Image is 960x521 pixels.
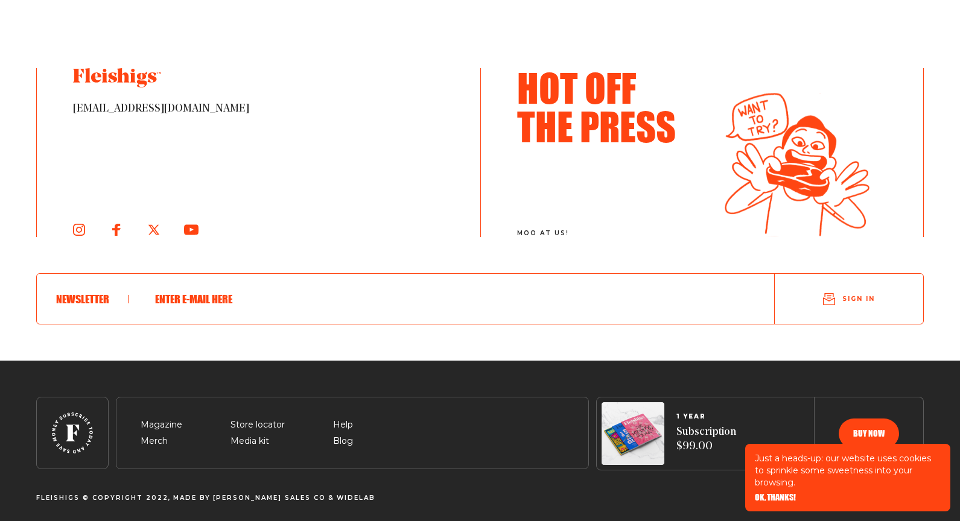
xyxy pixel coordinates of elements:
[230,418,285,432] span: Store locator
[333,418,353,432] span: Help
[73,102,444,116] span: [EMAIL_ADDRESS][DOMAIN_NAME]
[141,419,182,430] a: Magazine
[337,494,375,502] a: Widelab
[602,402,664,465] img: Magazines image
[230,435,269,446] a: Media kit
[173,494,211,502] span: Made By
[676,425,736,455] span: Subscription $99.00
[168,494,171,502] span: ,
[853,429,885,438] span: Buy now
[337,494,375,502] span: Widelab
[775,279,923,320] button: Sign in
[333,435,353,446] a: Blog
[517,230,698,237] span: moo at us!
[839,418,899,449] button: Buy now
[213,494,326,502] span: [PERSON_NAME] Sales CO
[36,494,168,502] span: Fleishigs © Copyright 2022
[333,434,353,449] span: Blog
[148,283,736,315] input: Enter e-mail here
[755,452,941,488] p: Just a heads-up: our website uses cookies to sprinkle some sweetness into your browsing.
[141,435,168,446] a: Merch
[842,294,875,303] span: Sign in
[230,419,285,430] a: Store locator
[213,494,326,502] a: [PERSON_NAME] Sales CO
[333,419,353,430] a: Help
[328,494,334,502] span: &
[56,292,129,306] h6: Newsletter
[141,418,182,432] span: Magazine
[230,434,269,449] span: Media kit
[141,434,168,449] span: Merch
[755,493,796,502] button: OK, THANKS!
[676,413,736,420] span: 1 YEAR
[517,68,692,145] h3: Hot Off The Press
